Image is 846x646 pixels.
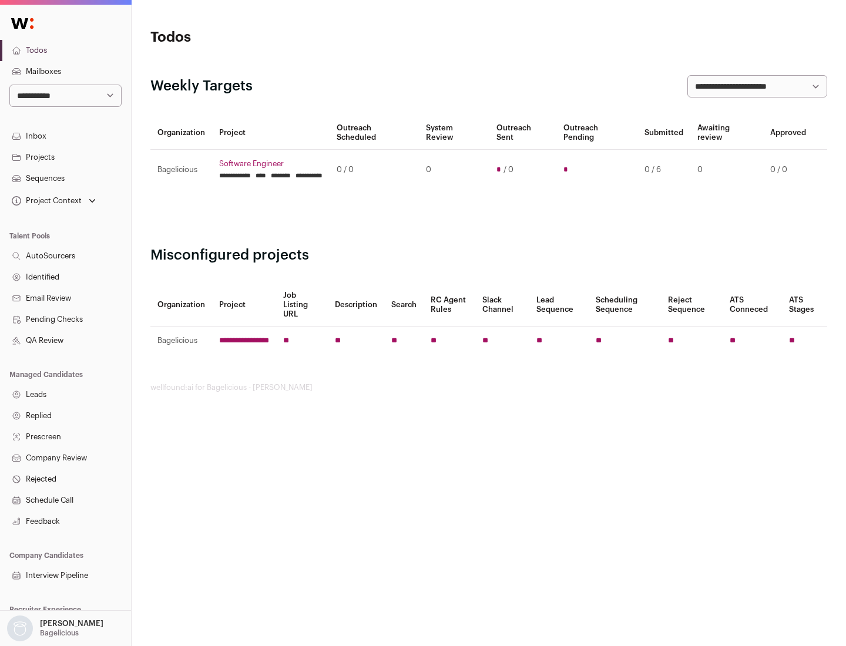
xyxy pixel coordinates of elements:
[489,116,557,150] th: Outreach Sent
[763,116,813,150] th: Approved
[7,615,33,641] img: nopic.png
[330,150,419,190] td: 0 / 0
[150,383,827,392] footer: wellfound:ai for Bagelicious - [PERSON_NAME]
[690,116,763,150] th: Awaiting review
[782,284,827,327] th: ATS Stages
[212,284,276,327] th: Project
[150,284,212,327] th: Organization
[276,284,328,327] th: Job Listing URL
[424,284,475,327] th: RC Agent Rules
[5,615,106,641] button: Open dropdown
[5,12,40,35] img: Wellfound
[150,327,212,355] td: Bagelicious
[690,150,763,190] td: 0
[219,159,323,169] a: Software Engineer
[150,116,212,150] th: Organization
[328,284,384,327] th: Description
[419,116,489,150] th: System Review
[556,116,637,150] th: Outreach Pending
[150,150,212,190] td: Bagelicious
[9,196,82,206] div: Project Context
[40,628,79,638] p: Bagelicious
[150,246,827,265] h2: Misconfigured projects
[419,150,489,190] td: 0
[529,284,589,327] th: Lead Sequence
[150,77,253,96] h2: Weekly Targets
[503,165,513,174] span: / 0
[9,193,98,209] button: Open dropdown
[763,150,813,190] td: 0 / 0
[661,284,723,327] th: Reject Sequence
[723,284,781,327] th: ATS Conneced
[384,284,424,327] th: Search
[40,619,103,628] p: [PERSON_NAME]
[212,116,330,150] th: Project
[589,284,661,327] th: Scheduling Sequence
[637,116,690,150] th: Submitted
[150,28,376,47] h1: Todos
[330,116,419,150] th: Outreach Scheduled
[475,284,529,327] th: Slack Channel
[637,150,690,190] td: 0 / 6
